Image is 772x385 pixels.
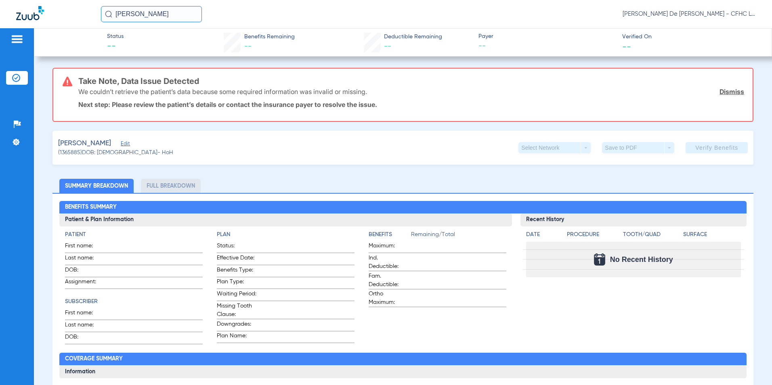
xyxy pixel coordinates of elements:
[63,77,72,86] img: error-icon
[58,149,173,157] span: (1365885) DOB: [DEMOGRAPHIC_DATA] - HoH
[78,77,745,85] h3: Take Note, Data Issue Detected
[384,33,442,41] span: Deductible Remaining
[610,255,673,264] span: No Recent History
[59,179,134,193] li: Summary Breakdown
[217,290,256,301] span: Waiting Period:
[217,320,256,331] span: Downgrades:
[141,179,201,193] li: Full Breakdown
[732,346,772,385] iframe: Chat Widget
[59,201,747,214] h2: Benefits Summary
[78,88,367,96] p: We couldn’t retrieve the patient’s data because some required information was invalid or missing.
[10,34,23,44] img: hamburger-icon
[369,290,408,307] span: Ortho Maximum:
[567,230,620,242] app-breakdown-title: Procedure
[683,230,741,242] app-breakdown-title: Surface
[121,141,128,149] span: Edit
[65,321,105,332] span: Last name:
[623,230,680,242] app-breakdown-title: Tooth/Quad
[59,353,747,366] h2: Coverage Summary
[16,6,44,20] img: Zuub Logo
[683,230,741,239] h4: Surface
[369,230,411,242] app-breakdown-title: Benefits
[105,10,112,18] img: Search Icon
[567,230,620,239] h4: Procedure
[107,32,124,41] span: Status
[65,242,105,253] span: First name:
[623,230,680,239] h4: Tooth/Quad
[384,43,391,50] span: --
[65,278,105,289] span: Assignment:
[622,33,759,41] span: Verified On
[478,32,615,41] span: Payer
[623,10,756,18] span: [PERSON_NAME] De [PERSON_NAME] - CFHC Lake Wales Dental
[107,41,124,52] span: --
[217,266,256,277] span: Benefits Type:
[217,278,256,289] span: Plan Type:
[65,333,105,344] span: DOB:
[217,254,256,265] span: Effective Date:
[78,100,745,109] p: Next step: Please review the patient’s details or contact the insurance payer to resolve the issue.
[478,41,615,51] span: --
[411,230,506,242] span: Remaining/Total
[244,43,252,50] span: --
[622,42,631,50] span: --
[720,88,744,96] a: Dismiss
[526,230,560,239] h4: Date
[594,253,605,266] img: Calendar
[217,242,256,253] span: Status:
[65,297,203,306] h4: Subscriber
[101,6,202,22] input: Search for patients
[369,254,408,271] span: Ind. Deductible:
[65,309,105,320] span: First name:
[65,230,203,239] h4: Patient
[217,332,256,343] span: Plan Name:
[526,230,560,242] app-breakdown-title: Date
[65,266,105,277] span: DOB:
[59,365,747,378] h3: Information
[369,230,411,239] h4: Benefits
[244,33,295,41] span: Benefits Remaining
[217,302,256,319] span: Missing Tooth Clause:
[65,254,105,265] span: Last name:
[369,272,408,289] span: Fam. Deductible:
[369,242,408,253] span: Maximum:
[58,138,111,149] span: [PERSON_NAME]
[59,213,512,226] h3: Patient & Plan Information
[217,230,355,239] h4: Plan
[520,213,747,226] h3: Recent History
